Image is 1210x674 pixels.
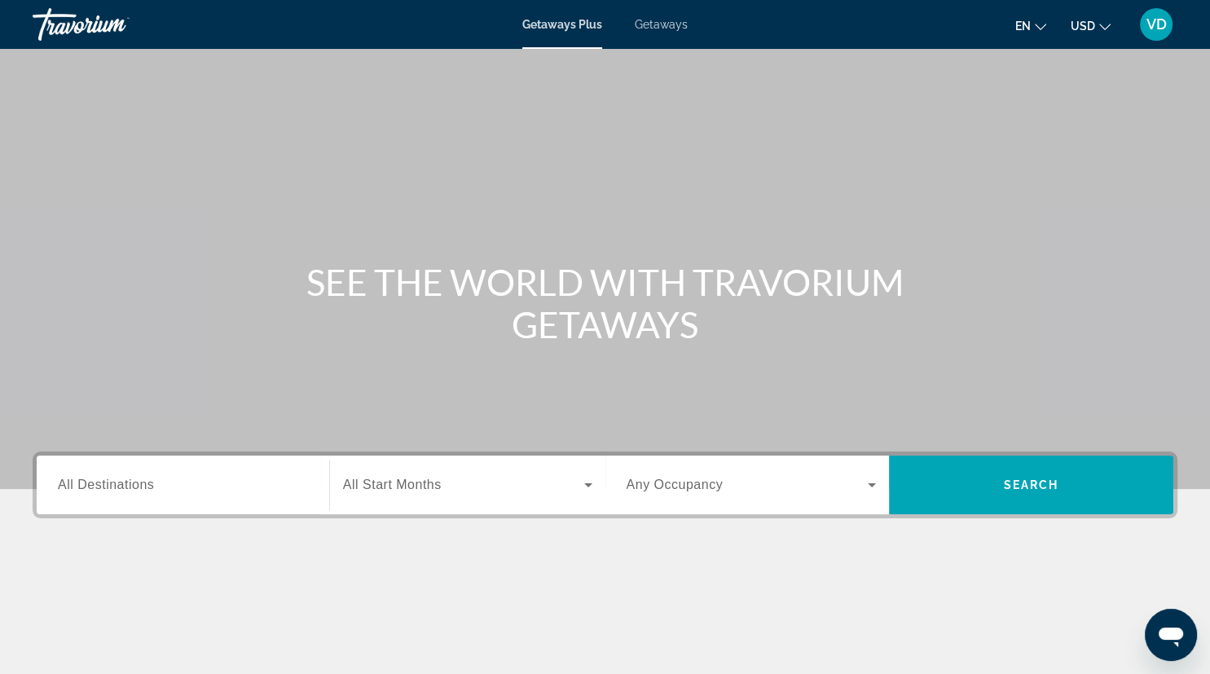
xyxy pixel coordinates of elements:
button: User Menu [1135,7,1177,42]
span: All Start Months [343,478,442,491]
span: Search [1004,478,1059,491]
a: Getaways [635,18,688,31]
button: Change currency [1071,14,1111,37]
span: en [1015,20,1031,33]
button: Search [889,456,1173,514]
div: Search widget [37,456,1173,514]
span: All Destinations [58,478,154,491]
button: Change language [1015,14,1046,37]
h1: SEE THE WORLD WITH TRAVORIUM GETAWAYS [300,261,911,346]
span: VD [1146,16,1167,33]
span: USD [1071,20,1095,33]
iframe: Button to launch messaging window [1145,609,1197,661]
a: Travorium [33,3,196,46]
a: Getaways Plus [522,18,602,31]
span: Any Occupancy [627,478,724,491]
